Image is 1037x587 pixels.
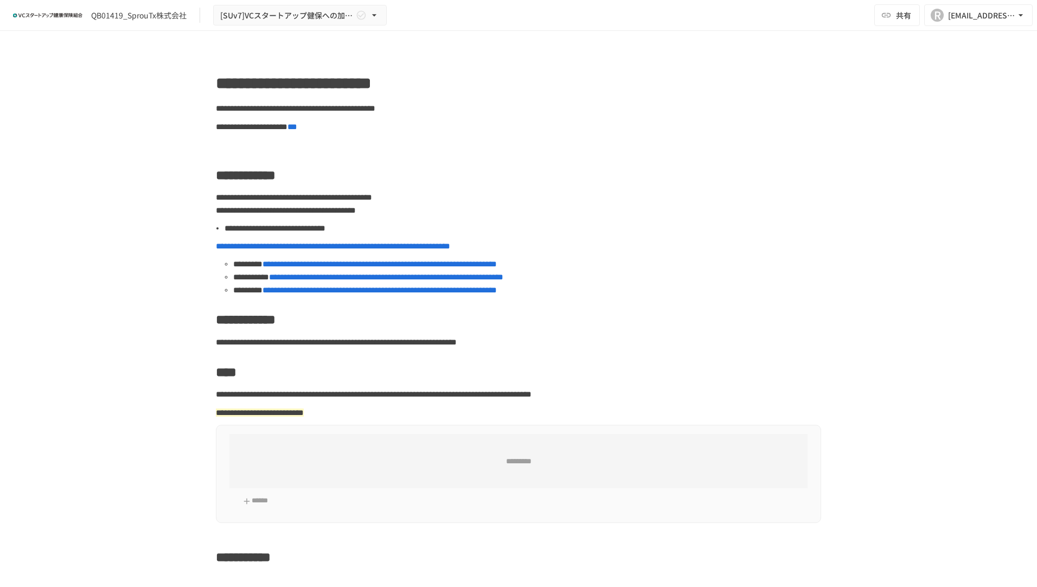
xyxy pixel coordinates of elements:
[874,4,920,26] button: 共有
[220,9,354,22] span: [SUv7]VCスタートアップ健保への加入申請手続き
[13,7,82,24] img: ZDfHsVrhrXUoWEWGWYf8C4Fv4dEjYTEDCNvmL73B7ox
[924,4,1033,26] button: R[EMAIL_ADDRESS][DOMAIN_NAME]
[91,10,187,21] div: QB01419_SprouTx株式会社
[948,9,1015,22] div: [EMAIL_ADDRESS][DOMAIN_NAME]
[896,9,911,21] span: 共有
[931,9,944,22] div: R
[213,5,387,26] button: [SUv7]VCスタートアップ健保への加入申請手続き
